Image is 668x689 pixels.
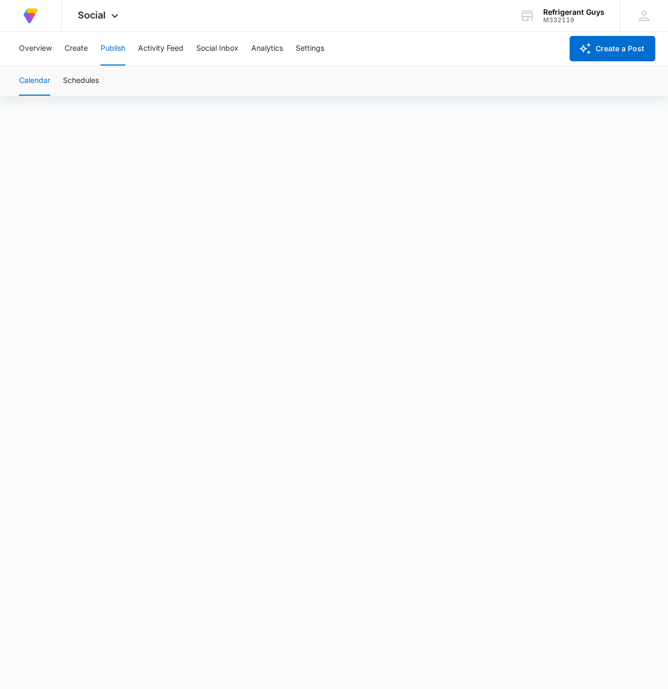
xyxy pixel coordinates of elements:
[100,32,125,66] button: Publish
[196,32,239,66] button: Social Inbox
[19,32,52,66] button: Overview
[251,32,283,66] button: Analytics
[543,16,605,24] div: account id
[63,66,99,96] button: Schedules
[138,32,184,66] button: Activity Feed
[21,6,40,25] img: Volusion
[78,10,106,21] span: Social
[543,8,605,16] div: account name
[296,32,324,66] button: Settings
[65,32,88,66] button: Create
[570,36,655,61] button: Create a Post
[19,66,50,96] button: Calendar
